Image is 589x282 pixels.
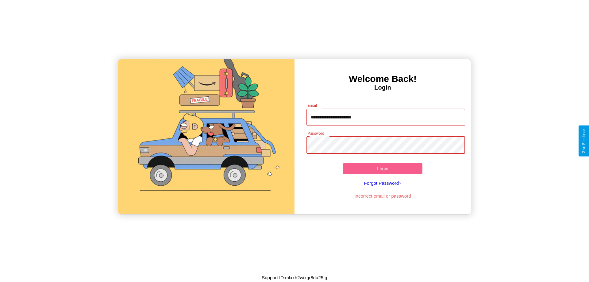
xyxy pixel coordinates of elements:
div: Give Feedback [582,129,586,153]
a: Forgot Password? [303,174,462,192]
img: gif [118,59,294,214]
p: Incorrect email or password [303,192,462,200]
p: Support ID: mfxxh2wixgr8da25fg [262,273,327,282]
label: Password [308,131,324,136]
h3: Welcome Back! [294,74,471,84]
label: Email [308,103,317,108]
button: Login [343,163,422,174]
h4: Login [294,84,471,91]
